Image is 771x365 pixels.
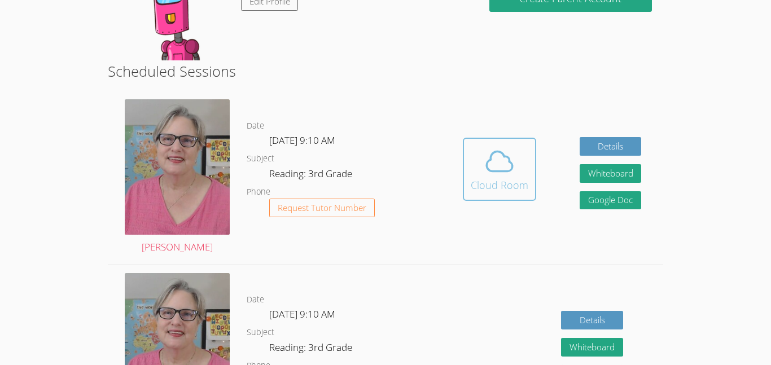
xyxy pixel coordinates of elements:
[561,338,623,357] button: Whiteboard
[269,199,375,217] button: Request Tutor Number
[247,185,270,199] dt: Phone
[278,204,366,212] span: Request Tutor Number
[561,311,623,329] a: Details
[580,191,642,210] a: Google Doc
[247,119,264,133] dt: Date
[108,60,663,82] h2: Scheduled Sessions
[247,152,274,166] dt: Subject
[580,137,642,156] a: Details
[247,293,264,307] dt: Date
[269,340,354,359] dd: Reading: 3rd Grade
[471,177,528,193] div: Cloud Room
[463,138,536,201] button: Cloud Room
[269,134,335,147] span: [DATE] 9:10 AM
[247,326,274,340] dt: Subject
[125,99,230,256] a: [PERSON_NAME]
[269,307,335,320] span: [DATE] 9:10 AM
[125,99,230,234] img: avatar.png
[580,164,642,183] button: Whiteboard
[269,166,354,185] dd: Reading: 3rd Grade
